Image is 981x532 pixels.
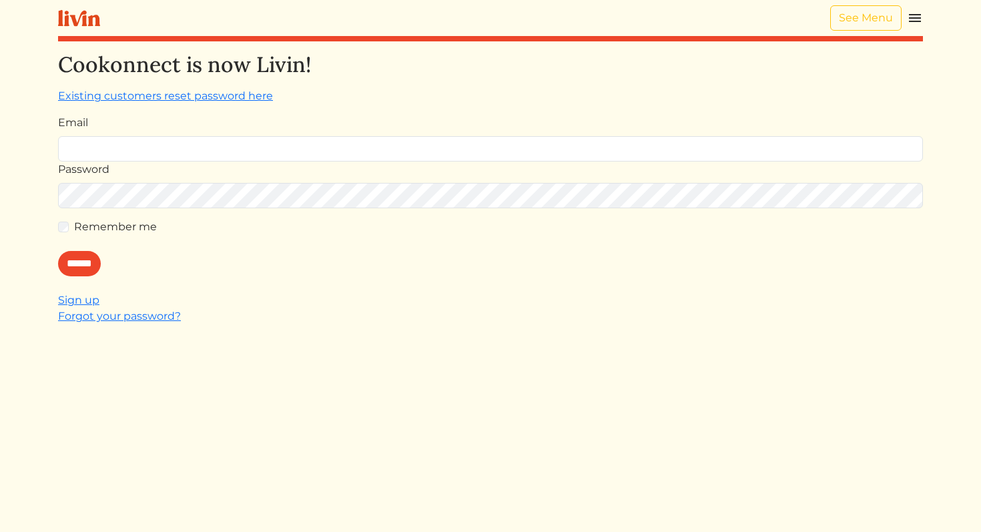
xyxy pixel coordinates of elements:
img: livin-logo-a0d97d1a881af30f6274990eb6222085a2533c92bbd1e4f22c21b4f0d0e3210c.svg [58,10,100,27]
a: Existing customers reset password here [58,89,273,102]
a: Forgot your password? [58,310,181,322]
label: Remember me [74,219,157,235]
img: menu_hamburger-cb6d353cf0ecd9f46ceae1c99ecbeb4a00e71ca567a856bd81f57e9d8c17bb26.svg [907,10,923,26]
a: Sign up [58,294,99,306]
h2: Cookonnect is now Livin! [58,52,923,77]
label: Email [58,115,88,131]
a: See Menu [830,5,902,31]
label: Password [58,162,109,178]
